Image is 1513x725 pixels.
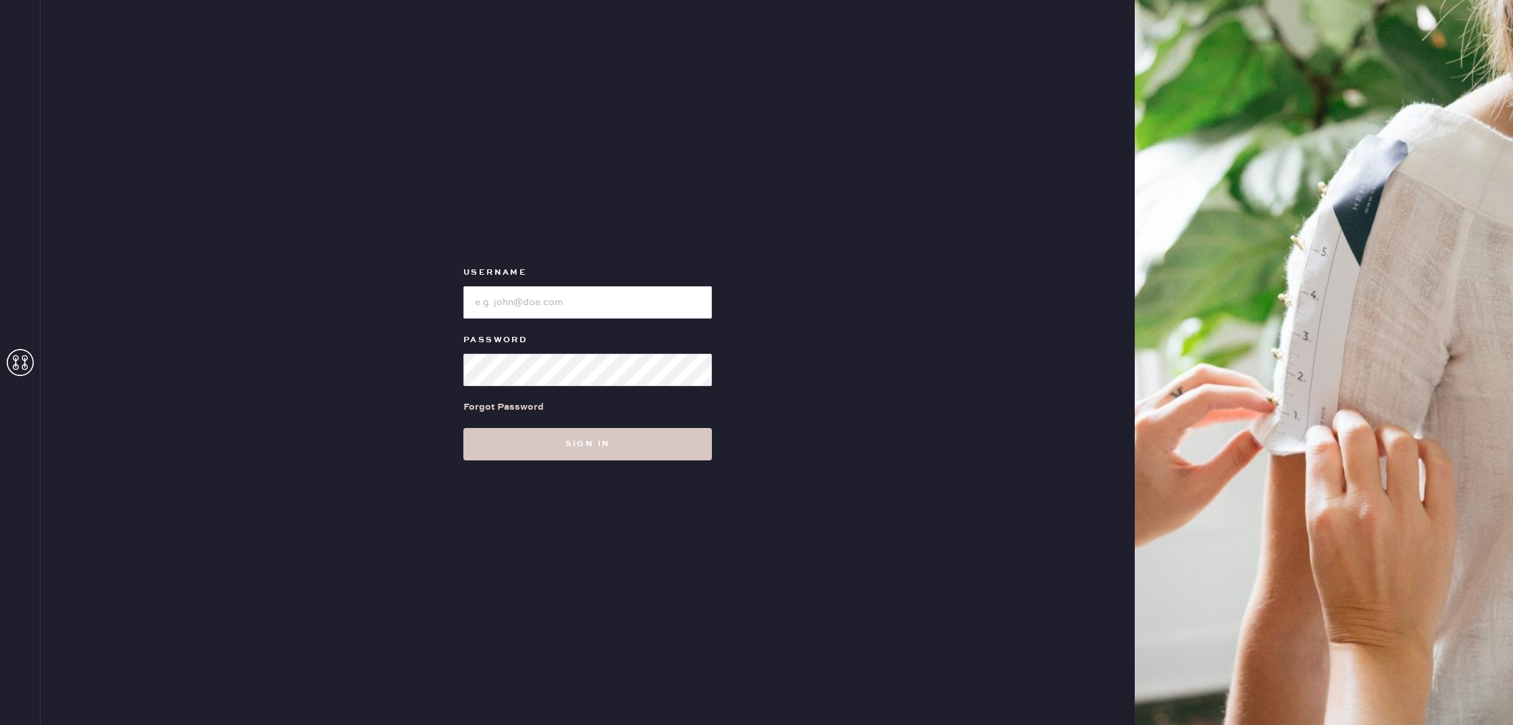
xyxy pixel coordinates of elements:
[463,428,712,460] button: Sign in
[463,400,544,414] div: Forgot Password
[463,332,712,348] label: Password
[463,265,712,281] label: Username
[463,286,712,319] input: e.g. john@doe.com
[463,386,544,428] a: Forgot Password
